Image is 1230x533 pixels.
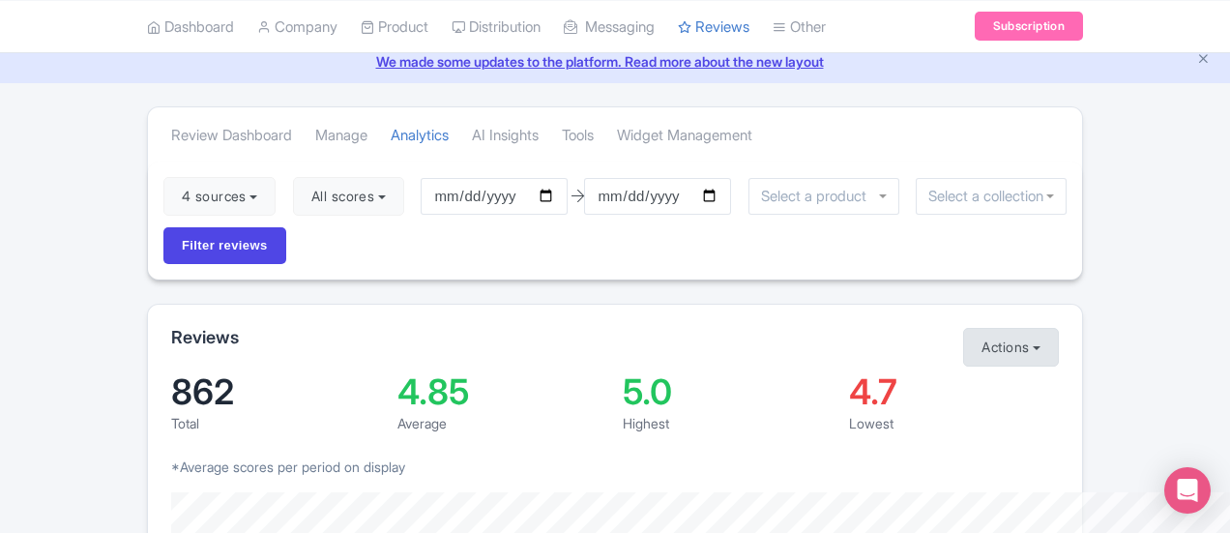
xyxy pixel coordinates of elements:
input: Select a product [761,188,877,205]
p: *Average scores per period on display [171,457,1059,477]
h2: Reviews [171,328,239,347]
button: All scores [293,177,404,216]
div: Lowest [849,413,1060,433]
button: Close announcement [1196,49,1211,72]
div: 4.7 [849,374,1060,409]
div: Highest [623,413,834,433]
a: Manage [315,109,367,163]
div: Average [397,413,608,433]
div: 862 [171,374,382,409]
a: Review Dashboard [171,109,292,163]
a: Tools [562,109,594,163]
div: Total [171,413,382,433]
input: Select a collection [928,188,1054,205]
button: Actions [963,328,1059,367]
input: Filter reviews [163,227,286,264]
a: AI Insights [472,109,539,163]
a: Widget Management [617,109,752,163]
div: 5.0 [623,374,834,409]
div: 4.85 [397,374,608,409]
div: Open Intercom Messenger [1164,467,1211,514]
button: 4 sources [163,177,276,216]
a: Subscription [975,12,1083,41]
a: Analytics [391,109,449,163]
a: We made some updates to the platform. Read more about the new layout [12,51,1218,72]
